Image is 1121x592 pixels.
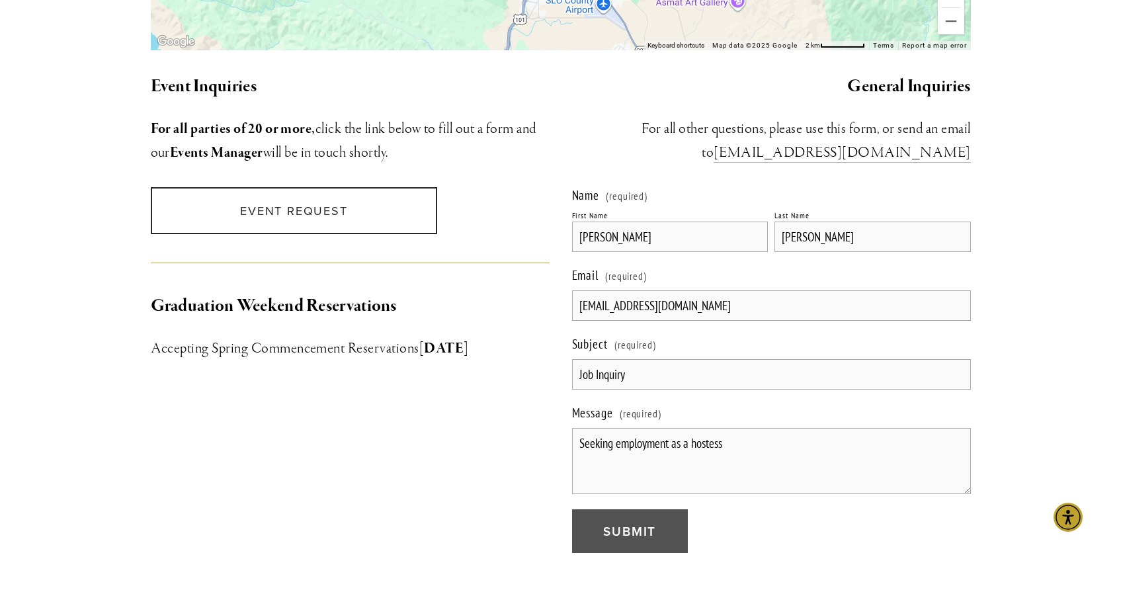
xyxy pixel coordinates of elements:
[151,337,550,360] h3: Accepting Spring Commencement Reservations
[603,522,656,540] span: Submit
[902,42,966,49] a: Report a map error
[572,187,600,203] span: Name
[802,41,869,50] button: Map Scale: 2 km per 64 pixels
[873,42,895,49] a: Terms
[714,144,970,163] a: [EMAIL_ADDRESS][DOMAIN_NAME]
[154,33,198,50] a: Open this area in Google Maps (opens a new window)
[151,187,438,234] a: Event Request
[647,41,704,50] button: Keyboard shortcuts
[572,73,971,101] h2: General Inquiries
[1054,503,1083,532] div: Accessibility Menu
[151,73,550,101] h2: Event Inquiries
[774,210,810,220] div: Last Name
[572,336,608,352] span: Subject
[572,267,599,283] span: Email
[151,120,315,138] strong: For all parties of 20 or more,
[605,264,647,288] span: (required)
[620,402,662,425] span: (required)
[606,190,648,201] span: (required)
[938,8,964,34] button: Zoom out
[614,333,657,357] span: (required)
[151,292,550,320] h2: Graduation Weekend Reservations
[572,210,608,220] div: First Name
[712,42,798,49] span: Map data ©2025 Google
[154,33,198,50] img: Google
[419,339,469,358] strong: [DATE]
[572,509,688,554] button: SubmitSubmit
[572,117,971,165] h3: ​For all other questions, please use this form, or send an email to
[572,405,614,421] span: Message
[806,42,820,49] span: 2 km
[572,428,971,494] textarea: Seeking employment as a hostess
[151,117,550,165] h3: click the link below to fill out a form and our will be in touch shortly.
[170,144,263,162] strong: Events Manager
